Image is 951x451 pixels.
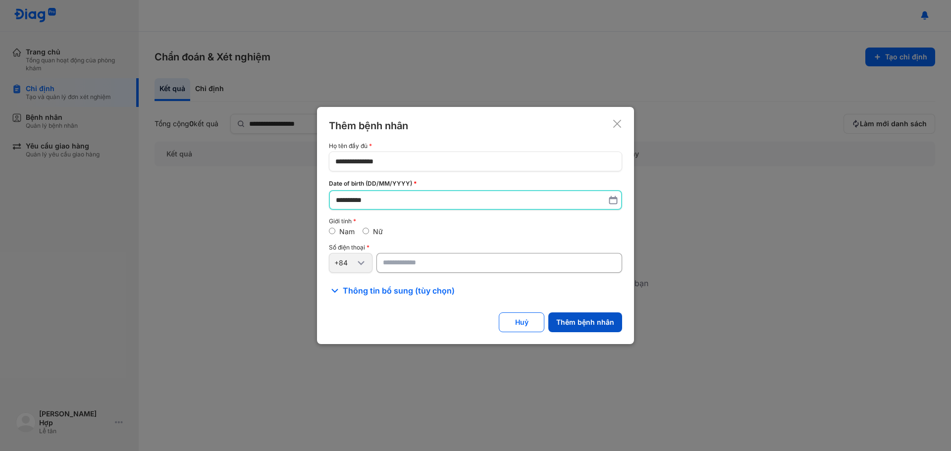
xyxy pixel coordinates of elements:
[329,119,408,133] div: Thêm bệnh nhân
[329,143,622,150] div: Họ tên đầy đủ
[329,244,622,251] div: Số điện thoại
[373,227,383,236] label: Nữ
[329,218,622,225] div: Giới tính
[329,179,622,188] div: Date of birth (DD/MM/YYYY)
[339,227,355,236] label: Nam
[548,312,622,332] button: Thêm bệnh nhân
[334,258,355,267] div: +84
[499,312,544,332] button: Huỷ
[343,285,455,297] span: Thông tin bổ sung (tùy chọn)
